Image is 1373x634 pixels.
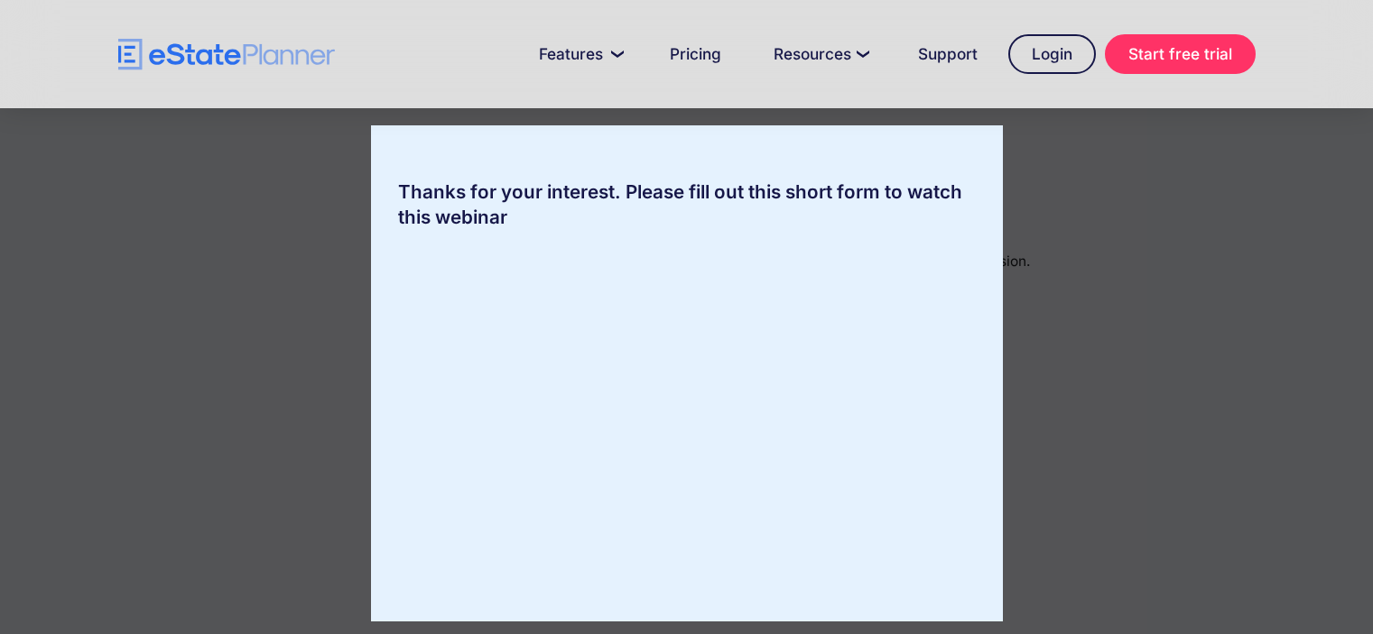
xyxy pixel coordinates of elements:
[398,248,976,567] iframe: Form 0
[648,36,743,72] a: Pricing
[371,179,1003,230] div: Thanks for your interest. Please fill out this short form to watch this webinar
[1008,34,1096,74] a: Login
[118,39,335,70] a: home
[752,36,887,72] a: Resources
[896,36,999,72] a: Support
[1105,34,1256,74] a: Start free trial
[517,36,639,72] a: Features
